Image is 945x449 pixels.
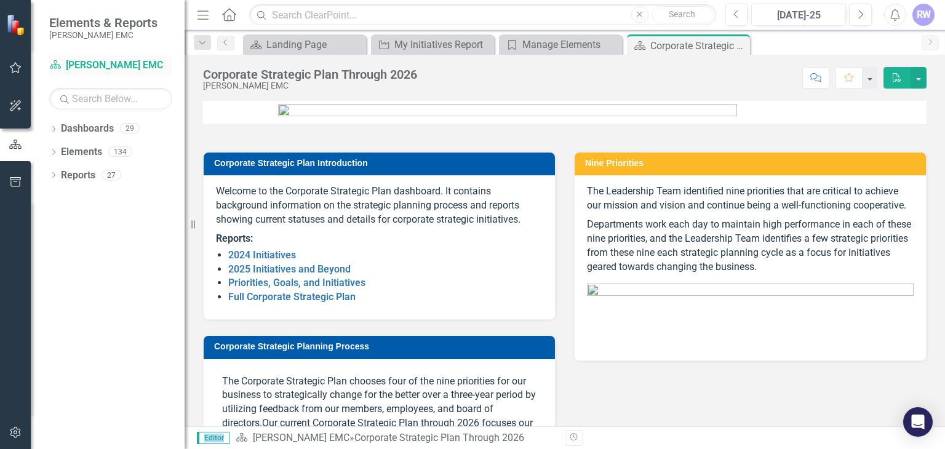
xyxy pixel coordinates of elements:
[214,342,549,351] h3: Corporate Strategic Planning Process
[120,124,140,134] div: 29
[756,8,842,23] div: [DATE]-25
[216,185,543,229] p: Welcome to the Corporate Strategic Plan dashboard. It contains background information on the stra...
[587,284,914,300] img: Corporate%20Strategic%20Planning_Cropped.jpg
[222,375,536,429] span: The Corporate Strategic Plan chooses four of the nine priorities for our business to strategicall...
[49,15,157,30] span: Elements & Reports
[374,37,491,52] a: My Initiatives Report
[61,169,95,183] a: Reports
[585,159,920,168] h3: Nine Priorities
[246,37,363,52] a: Landing Page
[228,277,365,288] a: Priorities, Goals, and Initiatives
[903,407,933,437] div: Open Intercom Messenger
[49,88,172,109] input: Search Below...
[197,432,229,444] span: Editor
[228,263,351,275] a: 2025 Initiatives and Beyond
[102,170,121,180] div: 27
[587,215,914,276] p: Departments work each day to maintain high performance in each of these nine priorities, and the ...
[502,37,619,52] a: Manage Elements
[354,432,524,443] div: Corporate Strategic Plan Through 2026
[652,6,713,23] button: Search
[61,122,114,136] a: Dashboards
[6,14,28,36] img: ClearPoint Strategy
[253,432,349,443] a: [PERSON_NAME] EMC
[49,30,157,40] small: [PERSON_NAME] EMC
[108,147,132,157] div: 134
[522,37,619,52] div: Manage Elements
[278,104,852,121] img: CSP%20Banner.png
[669,9,695,19] span: Search
[394,37,491,52] div: My Initiatives Report
[214,159,549,168] h3: Corporate Strategic Plan Introduction
[587,185,914,215] p: The Leadership Team identified nine priorities that are critical to achieve our mission and visio...
[203,81,417,90] div: [PERSON_NAME] EMC
[266,37,363,52] div: Landing Page
[228,291,356,303] a: Full Corporate Strategic Plan
[228,249,296,261] a: 2024 Initiatives
[61,145,102,159] a: Elements
[216,232,253,244] strong: Reports:
[249,4,716,26] input: Search ClearPoint...
[49,58,172,73] a: [PERSON_NAME] EMC
[751,4,846,26] button: [DATE]-25
[236,431,556,445] div: »
[222,375,536,445] p: Our current Corporate Strategic Plan through 2026 focuses our efforts on in the following .
[203,68,417,81] div: Corporate Strategic Plan Through 2026
[650,38,747,54] div: Corporate Strategic Plan Through 2026
[912,4,935,26] button: RW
